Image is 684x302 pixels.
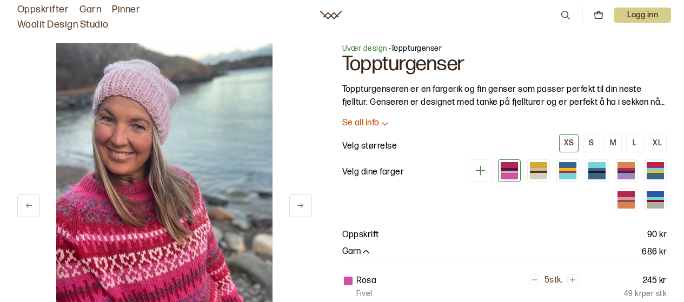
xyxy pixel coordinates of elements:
[556,159,579,182] div: Variant 3
[643,274,667,287] p: 245 kr
[544,275,563,286] p: 5 stk.
[653,138,662,148] div: XL
[633,138,636,148] div: L
[527,159,550,182] div: Variant 2 (utsolgt)
[642,246,667,259] p: 686 kr
[342,54,667,75] h1: Toppturgenser
[589,138,594,148] div: S
[320,11,342,19] a: Woolit
[583,134,600,152] button: S
[342,166,404,179] p: Velg dine farger
[614,8,671,23] p: Logg inn
[615,189,637,211] div: Variant 7 (utsolgt)
[356,288,373,299] p: Fivel
[615,159,637,182] div: Variant 5
[624,288,667,299] p: 49 kr per stk
[112,2,140,17] a: Pinner
[605,134,622,152] button: M
[17,2,69,17] a: Oppskrifter
[559,134,579,152] button: XS
[342,43,667,54] p: - Toppturgenser
[644,159,667,182] div: Variant 6
[342,44,387,53] a: Uvær design
[498,159,521,182] div: Variant 1
[644,189,667,211] div: Variant 8
[648,134,667,152] button: XL
[342,140,397,153] p: Velg størrelse
[586,159,608,182] div: Variant 4
[647,229,667,241] p: 90 kr
[342,246,371,258] button: Garn
[342,118,667,129] button: Se all info
[342,118,380,129] p: Se all info
[610,138,616,148] div: M
[342,229,379,241] p: Oppskrift
[626,134,643,152] button: L
[17,17,109,32] a: Woolit Design Studio
[614,8,671,23] button: User dropdown
[79,2,101,17] a: Garn
[564,138,574,148] div: XS
[356,274,377,287] p: Rosa
[342,83,667,109] p: Toppturgenseren er en fargerik og fin genser som passer perfekt til din neste fjelltur. Genseren ...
